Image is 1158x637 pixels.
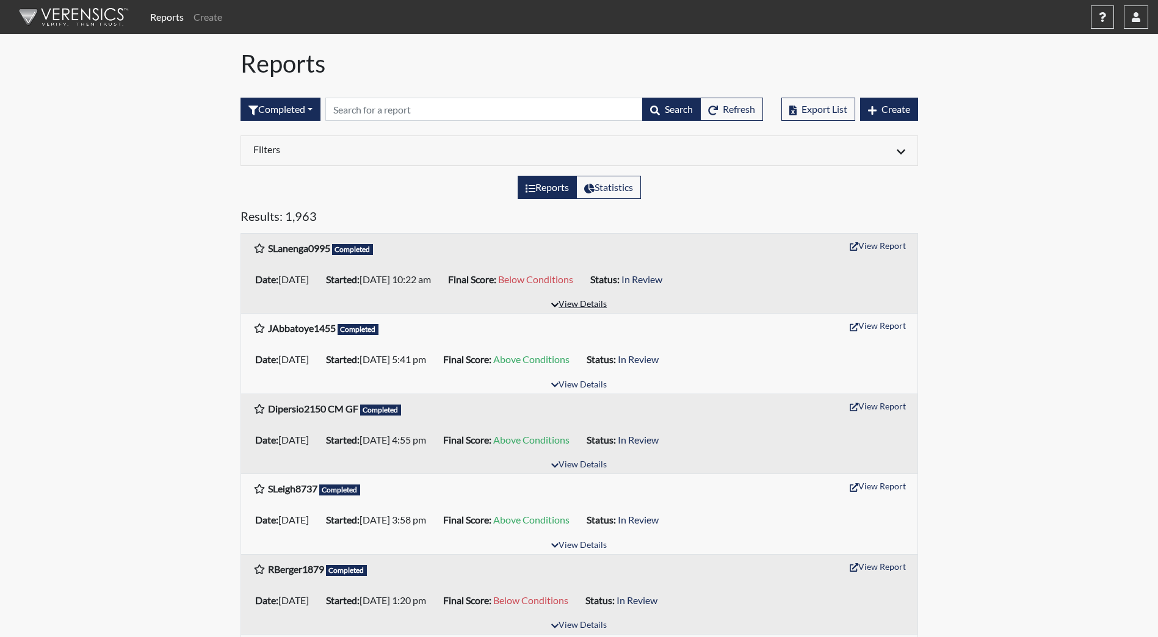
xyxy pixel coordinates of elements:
b: Date: [255,353,278,365]
span: Completed [360,405,402,416]
b: Started: [326,594,360,606]
b: Final Score: [443,434,491,445]
a: Reports [145,5,189,29]
b: RBerger1879 [268,563,324,575]
b: Status: [590,273,620,285]
span: Search [665,103,693,115]
li: [DATE] [250,270,321,289]
span: Above Conditions [493,353,570,365]
input: Search by Registration ID, Interview Number, or Investigation Name. [325,98,643,121]
b: Date: [255,434,278,445]
b: SLeigh8737 [268,483,317,494]
b: Final Score: [448,273,496,285]
li: [DATE] [250,430,321,450]
span: In Review [621,273,662,285]
h5: Results: 1,963 [241,209,918,228]
span: Completed [332,244,374,255]
span: Below Conditions [493,594,568,606]
label: View the list of reports [518,176,577,199]
button: View Details [546,457,612,473]
span: In Review [617,594,657,606]
li: [DATE] 5:41 pm [321,350,438,369]
button: View Report [844,316,911,335]
button: View Details [546,617,612,634]
span: Refresh [723,103,755,115]
li: [DATE] 3:58 pm [321,510,438,530]
h6: Filters [253,143,570,155]
li: [DATE] [250,510,321,530]
b: Status: [587,514,616,525]
span: Above Conditions [493,434,570,445]
b: JAbbatoye1455 [268,322,336,334]
b: Status: [587,353,616,365]
b: Status: [585,594,615,606]
button: View Report [844,397,911,416]
span: In Review [618,514,659,525]
div: Click to expand/collapse filters [244,143,914,158]
li: [DATE] [250,591,321,610]
span: Below Conditions [498,273,573,285]
b: Started: [326,273,360,285]
button: Refresh [700,98,763,121]
button: View Report [844,236,911,255]
li: [DATE] [250,350,321,369]
b: Final Score: [443,353,491,365]
button: View Details [546,297,612,313]
button: View Details [546,538,612,554]
b: Dipersio2150 CM GF [268,403,358,414]
button: Search [642,98,701,121]
span: Create [881,103,910,115]
b: Started: [326,353,360,365]
button: View Report [844,477,911,495]
span: Export List [802,103,847,115]
button: Completed [241,98,320,121]
button: View Details [546,377,612,394]
b: Status: [587,434,616,445]
span: Above Conditions [493,514,570,525]
span: Completed [319,484,361,495]
li: [DATE] 4:55 pm [321,430,438,450]
span: Completed [326,565,367,576]
label: View statistics about completed interviews [576,176,641,199]
b: Final Score: [443,594,491,606]
button: Create [860,98,918,121]
b: Date: [255,273,278,285]
li: [DATE] 1:20 pm [321,591,438,610]
h1: Reports [241,49,918,78]
button: View Report [844,557,911,576]
b: SLanenga0995 [268,242,330,254]
span: In Review [618,353,659,365]
span: Completed [338,324,379,335]
span: In Review [618,434,659,445]
a: Create [189,5,227,29]
b: Started: [326,514,360,525]
b: Date: [255,514,278,525]
div: Filter by interview status [241,98,320,121]
li: [DATE] 10:22 am [321,270,443,289]
b: Date: [255,594,278,606]
b: Final Score: [443,514,491,525]
button: Export List [781,98,855,121]
b: Started: [326,434,360,445]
